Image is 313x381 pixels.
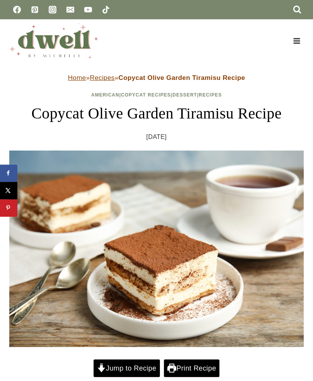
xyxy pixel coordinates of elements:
a: Dessert [172,92,197,98]
a: Facebook [9,2,25,17]
a: Recipes [90,74,114,81]
a: Recipes [199,92,222,98]
a: Jump to Recipe [94,359,160,377]
h1: Copycat Olive Garden Tiramisu Recipe [9,102,304,125]
a: Email [63,2,78,17]
a: American [91,92,119,98]
a: Print Recipe [164,359,219,377]
a: Pinterest [27,2,43,17]
span: | | | [91,92,222,98]
span: » » [68,74,245,81]
button: Open menu [289,35,304,47]
strong: Copycat Olive Garden Tiramisu Recipe [119,74,245,81]
a: TikTok [98,2,114,17]
time: [DATE] [146,131,167,143]
img: DWELL by michelle [9,23,98,59]
a: Home [68,74,86,81]
a: Copycat Recipes [121,92,171,98]
a: YouTube [80,2,96,17]
img: espresso tiramisu on a plate with mascarpone custard layer sprinkled with cocoa powder and coffee [9,151,304,347]
button: View Search Form [291,3,304,16]
a: Instagram [45,2,60,17]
